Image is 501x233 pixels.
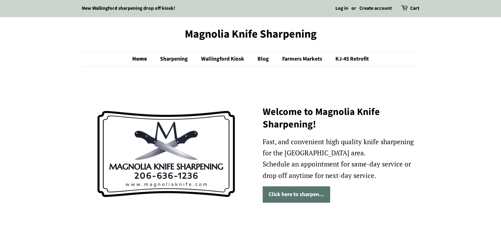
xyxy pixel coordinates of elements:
h2: Welcome to Magnolia Knife Sharpening! [263,106,419,131]
a: Home [132,52,154,66]
a: Sharpening [155,52,195,66]
a: Magnolia Knife Sharpening [82,28,419,41]
li: or [351,5,356,13]
a: Blog [252,52,276,66]
a: New Wallingford sharpening drop off kiosk! [82,5,175,12]
a: Log in [335,5,348,12]
a: Farmers Markets [277,52,329,66]
a: Click here to sharpen... [263,186,330,203]
a: Wallingford Kiosk [196,52,251,66]
a: Create account [359,5,392,12]
a: Cart [410,5,419,13]
a: KJ-45 Retrofit [330,52,369,66]
p: Fast, and convenient high quality knife sharpening for the [GEOGRAPHIC_DATA] area. Schedule an ap... [263,136,419,181]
